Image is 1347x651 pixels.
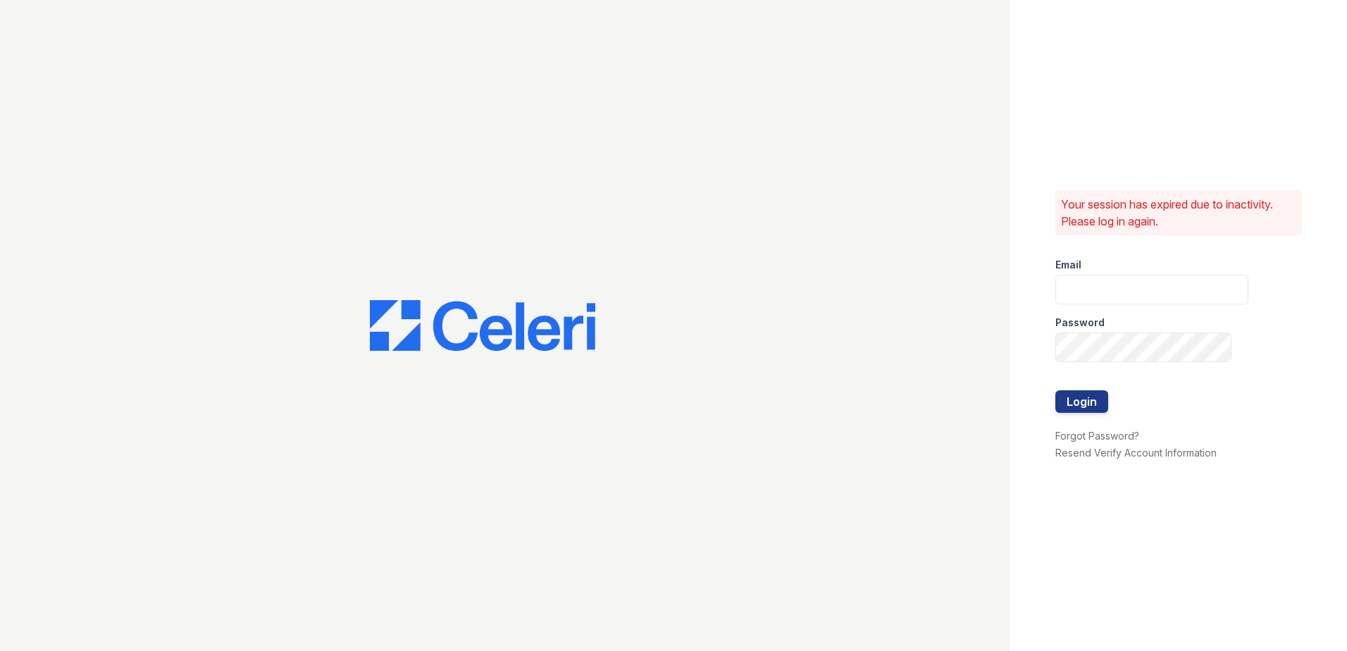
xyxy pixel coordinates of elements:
[1055,316,1105,330] label: Password
[1055,430,1139,442] a: Forgot Password?
[370,300,595,351] img: CE_Logo_Blue-a8612792a0a2168367f1c8372b55b34899dd931a85d93a1a3d3e32e68fde9ad4.png
[1055,447,1217,459] a: Resend Verify Account Information
[1061,196,1296,230] p: Your session has expired due to inactivity. Please log in again.
[1055,390,1108,413] button: Login
[1055,258,1081,272] label: Email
